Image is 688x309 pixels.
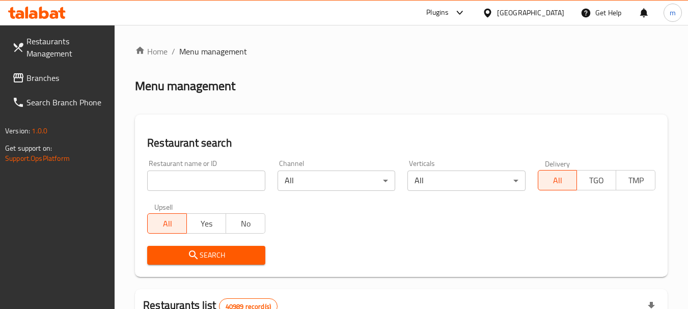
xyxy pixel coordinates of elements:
div: Plugins [426,7,449,19]
span: m [670,7,676,18]
a: Branches [4,66,115,90]
input: Search for restaurant name or ID.. [147,171,265,191]
span: Yes [191,216,222,231]
a: Restaurants Management [4,29,115,66]
span: Search [155,249,257,262]
h2: Menu management [135,78,235,94]
button: No [226,213,265,234]
span: All [152,216,183,231]
div: All [407,171,525,191]
label: Delivery [545,160,570,167]
h2: Restaurant search [147,135,655,151]
span: 1.0.0 [32,124,47,137]
span: Restaurants Management [26,35,107,60]
span: All [542,173,573,188]
span: No [230,216,261,231]
button: Search [147,246,265,265]
button: TGO [576,170,616,190]
span: Branches [26,72,107,84]
div: [GEOGRAPHIC_DATA] [497,7,564,18]
span: Get support on: [5,142,52,155]
a: Home [135,45,168,58]
li: / [172,45,175,58]
button: All [538,170,577,190]
label: Upsell [154,203,173,210]
nav: breadcrumb [135,45,668,58]
button: Yes [186,213,226,234]
span: Menu management [179,45,247,58]
button: All [147,213,187,234]
span: TGO [581,173,612,188]
span: Search Branch Phone [26,96,107,108]
div: All [278,171,395,191]
button: TMP [616,170,655,190]
a: Search Branch Phone [4,90,115,115]
a: Support.OpsPlatform [5,152,70,165]
span: Version: [5,124,30,137]
span: TMP [620,173,651,188]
